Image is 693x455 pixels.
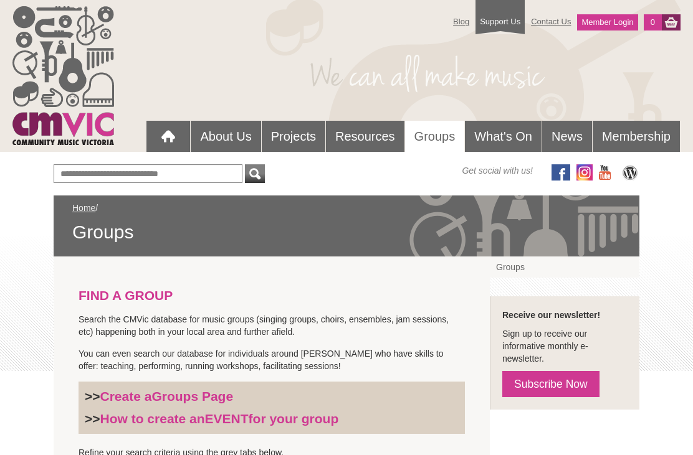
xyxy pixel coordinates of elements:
[502,310,600,320] strong: Receive our newsletter!
[79,313,465,338] p: Search the CMVic database for music groups (singing groups, choirs, ensembles, jam sessions, etc)...
[100,411,339,426] a: How to create anEVENTfor your group
[577,14,638,30] a: Member Login
[79,347,465,372] p: You can even search our database for individuals around [PERSON_NAME] who have skills to offer: t...
[12,6,114,145] img: cmvic_logo.png
[447,11,476,32] a: Blog
[85,411,459,427] h3: >>
[72,220,621,244] span: Groups
[542,121,592,152] a: News
[72,203,95,213] a: Home
[100,389,234,403] a: Create aGroups Page
[593,121,680,152] a: Membership
[151,389,233,403] strong: Groups Page
[502,371,600,397] a: Subscribe Now
[490,256,639,278] a: Groups
[205,411,249,426] strong: EVENT
[525,11,577,32] a: Contact Us
[465,121,542,152] a: What's On
[405,121,465,152] a: Groups
[85,388,459,405] h3: >>
[191,121,260,152] a: About Us
[262,121,325,152] a: Projects
[576,164,593,181] img: icon-instagram.png
[79,288,173,303] strong: FIND A GROUP
[462,164,533,177] span: Get social with us!
[644,14,662,30] a: 0
[502,327,627,365] p: Sign up to receive our informative monthly e-newsletter.
[621,164,639,181] img: CMVic Blog
[72,202,621,244] div: /
[326,121,404,152] a: Resources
